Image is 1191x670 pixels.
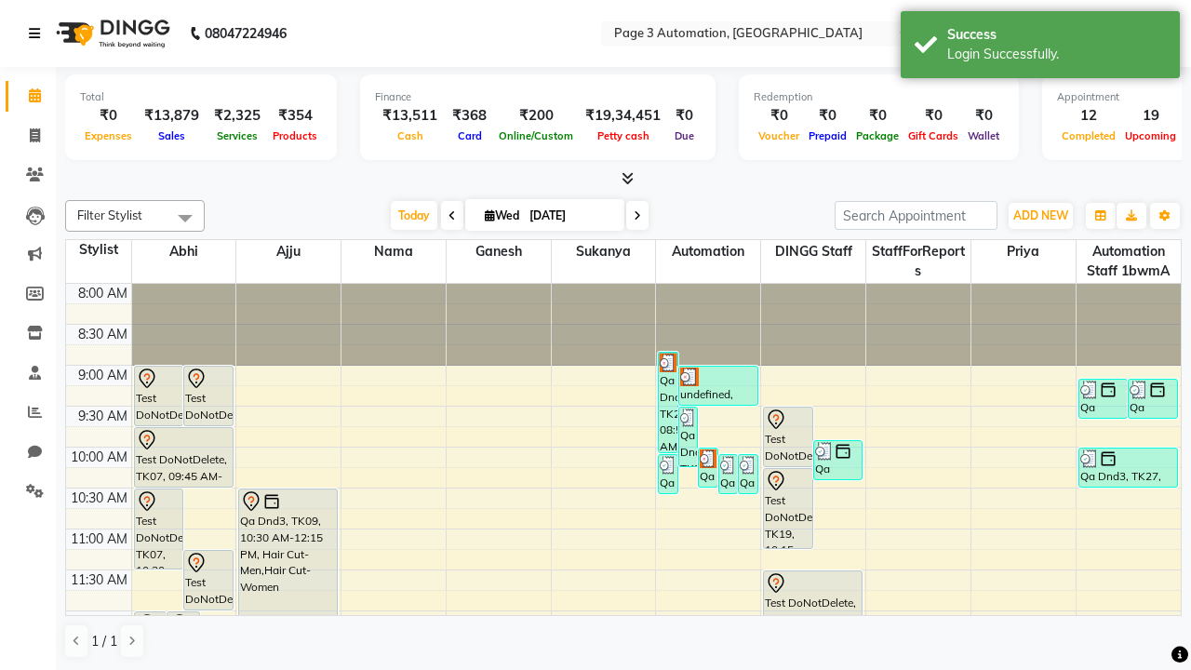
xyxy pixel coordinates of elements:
div: ₹0 [851,105,903,127]
span: Due [670,129,699,142]
div: 11:30 AM [67,570,131,590]
div: 10:30 AM [67,489,131,508]
div: Test DoNotDelete, TK19, 10:15 AM-11:15 AM, Hair Cut-Women [764,469,812,548]
div: Total [80,89,322,105]
span: Gift Cards [903,129,963,142]
div: undefined, TK21, 09:00 AM-09:30 AM, Hair cut Below 12 years (Boy) [679,367,757,405]
div: ₹368 [445,105,494,127]
input: 2025-10-01 [524,202,617,230]
span: Expenses [80,129,137,142]
div: ₹2,325 [207,105,268,127]
span: ADD NEW [1013,208,1068,222]
div: Qa Dnd3, TK09, 10:30 AM-12:15 PM, Hair Cut-Men,Hair Cut-Women [239,489,337,630]
span: Petty cash [593,129,654,142]
div: 11:00 AM [67,529,131,549]
div: Qa Dnd3, TK30, 10:05 AM-10:35 AM, Hair cut Below 12 years (Boy) [719,455,737,493]
div: ₹0 [903,105,963,127]
input: Search Appointment [835,201,997,230]
div: Test DoNotDelete, TK15, 09:00 AM-09:45 AM, Hair Cut-Men [184,367,233,425]
div: ₹13,511 [375,105,445,127]
div: Qa Dnd3, TK22, 08:50 AM-10:05 AM, Hair Cut By Expert-Men,Hair Cut-Men [659,353,676,452]
div: Test DoNotDelete, TK07, 09:45 AM-10:30 AM, Hair Cut-Men [135,428,233,487]
span: Wallet [963,129,1004,142]
span: Today [391,201,437,230]
span: Cash [393,129,428,142]
div: Test DoNotDelete, TK07, 10:30 AM-11:30 AM, Hair Cut-Women [135,489,183,569]
div: 12:00 PM [68,611,131,631]
span: Package [851,129,903,142]
div: Login Successfully. [947,45,1166,64]
span: Products [268,129,322,142]
span: Sukanya [552,240,656,263]
div: ₹19,34,451 [578,105,668,127]
div: ₹13,879 [137,105,207,127]
span: 1 / 1 [91,632,117,651]
div: 19 [1120,105,1181,127]
div: ₹354 [268,105,322,127]
div: 8:00 AM [74,284,131,303]
div: Redemption [754,89,1004,105]
img: logo [47,7,175,60]
div: ₹200 [494,105,578,127]
div: ₹0 [80,105,137,127]
div: 12 [1057,105,1120,127]
div: Qa Dnd3, TK28, 10:00 AM-10:30 AM, Hair cut Below 12 years (Boy) [699,449,716,487]
span: Upcoming [1120,129,1181,142]
span: Voucher [754,129,804,142]
span: Nama [341,240,446,263]
div: Qa Dnd3, TK27, 10:00 AM-10:30 AM, Hair cut Below 12 years (Boy) [1079,449,1178,487]
span: Ganesh [447,240,551,263]
span: Filter Stylist [77,208,142,222]
div: ₹0 [963,105,1004,127]
div: Success [947,25,1166,45]
div: Test DoNotDelete, TK04, 09:00 AM-09:45 AM, Hair Cut-Men [135,367,183,425]
span: Wed [480,208,524,222]
div: ₹0 [754,105,804,127]
div: 9:00 AM [74,366,131,385]
span: Automation Staff 1bwmA [1077,240,1181,283]
button: ADD NEW [1009,203,1073,229]
div: Finance [375,89,701,105]
span: Completed [1057,129,1120,142]
div: ₹0 [804,105,851,127]
b: 08047224946 [205,7,287,60]
div: Test DoNotDelete, TK20, 11:30 AM-12:15 PM, Hair Cut-Men [764,571,862,630]
span: Services [212,129,262,142]
span: DINGG Staff [761,240,865,263]
div: Test DoNotDelete, TK08, 11:15 AM-12:00 PM, Hair Cut-Men [184,551,233,610]
span: Automation [656,240,760,263]
span: Card [453,129,487,142]
span: Ajju [236,240,341,263]
span: Prepaid [804,129,851,142]
div: 9:30 AM [74,407,131,426]
div: Qa Dnd3, TK29, 10:05 AM-10:35 AM, Hair cut Below 12 years (Boy) [659,455,676,493]
div: Qa Dnd3, TK24, 09:10 AM-09:40 AM, Hair Cut By Expert-Men [1129,380,1177,418]
div: 10:00 AM [67,448,131,467]
div: Qa Dnd3, TK26, 09:55 AM-10:25 AM, Hair cut Below 12 years (Boy) [814,441,863,479]
div: 8:30 AM [74,325,131,344]
div: Stylist [66,240,131,260]
div: Qa Dnd3, TK23, 09:10 AM-09:40 AM, Hair cut Below 12 years (Boy) [1079,380,1128,418]
div: Test DoNotDelete, TK19, 09:30 AM-10:15 AM, Hair Cut-Men [764,408,812,466]
div: Qa Dnd3, TK31, 10:05 AM-10:35 AM, Hair cut Below 12 years (Boy) [739,455,756,493]
span: Online/Custom [494,129,578,142]
span: Sales [154,129,190,142]
span: StaffForReports [866,240,970,283]
span: Abhi [132,240,236,263]
div: Qa Dnd3, TK25, 09:30 AM-10:15 AM, Hair Cut-Men [679,408,697,466]
div: ₹0 [668,105,701,127]
span: Priya [971,240,1076,263]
